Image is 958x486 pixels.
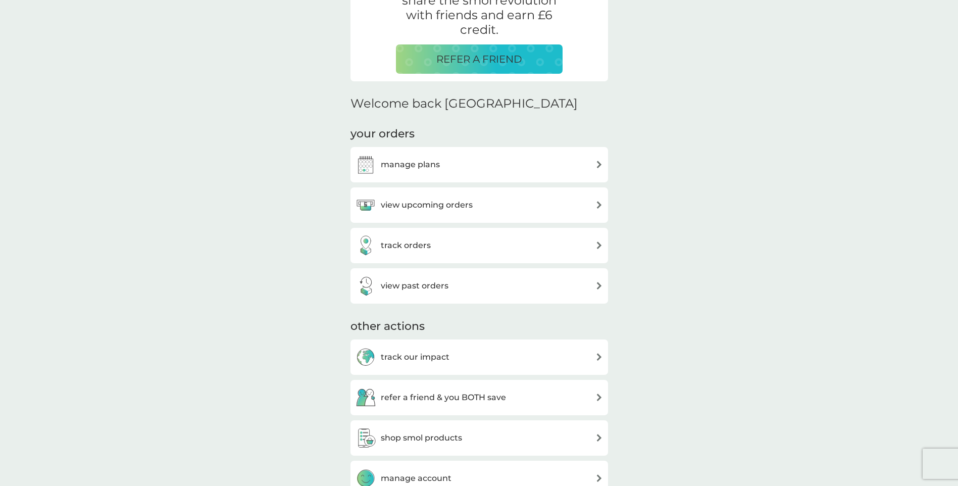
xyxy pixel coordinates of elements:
[381,351,449,364] h3: track our impact
[350,126,415,142] h3: your orders
[396,44,563,74] button: REFER A FRIEND
[381,391,506,404] h3: refer a friend & you BOTH save
[381,279,448,293] h3: view past orders
[595,353,603,361] img: arrow right
[381,472,451,485] h3: manage account
[595,394,603,401] img: arrow right
[595,161,603,168] img: arrow right
[381,239,431,252] h3: track orders
[595,201,603,209] img: arrow right
[595,434,603,442] img: arrow right
[436,51,522,67] p: REFER A FRIEND
[595,282,603,289] img: arrow right
[381,199,473,212] h3: view upcoming orders
[595,241,603,249] img: arrow right
[381,431,462,445] h3: shop smol products
[381,158,440,171] h3: manage plans
[350,319,425,334] h3: other actions
[350,96,578,111] h2: Welcome back [GEOGRAPHIC_DATA]
[595,474,603,482] img: arrow right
